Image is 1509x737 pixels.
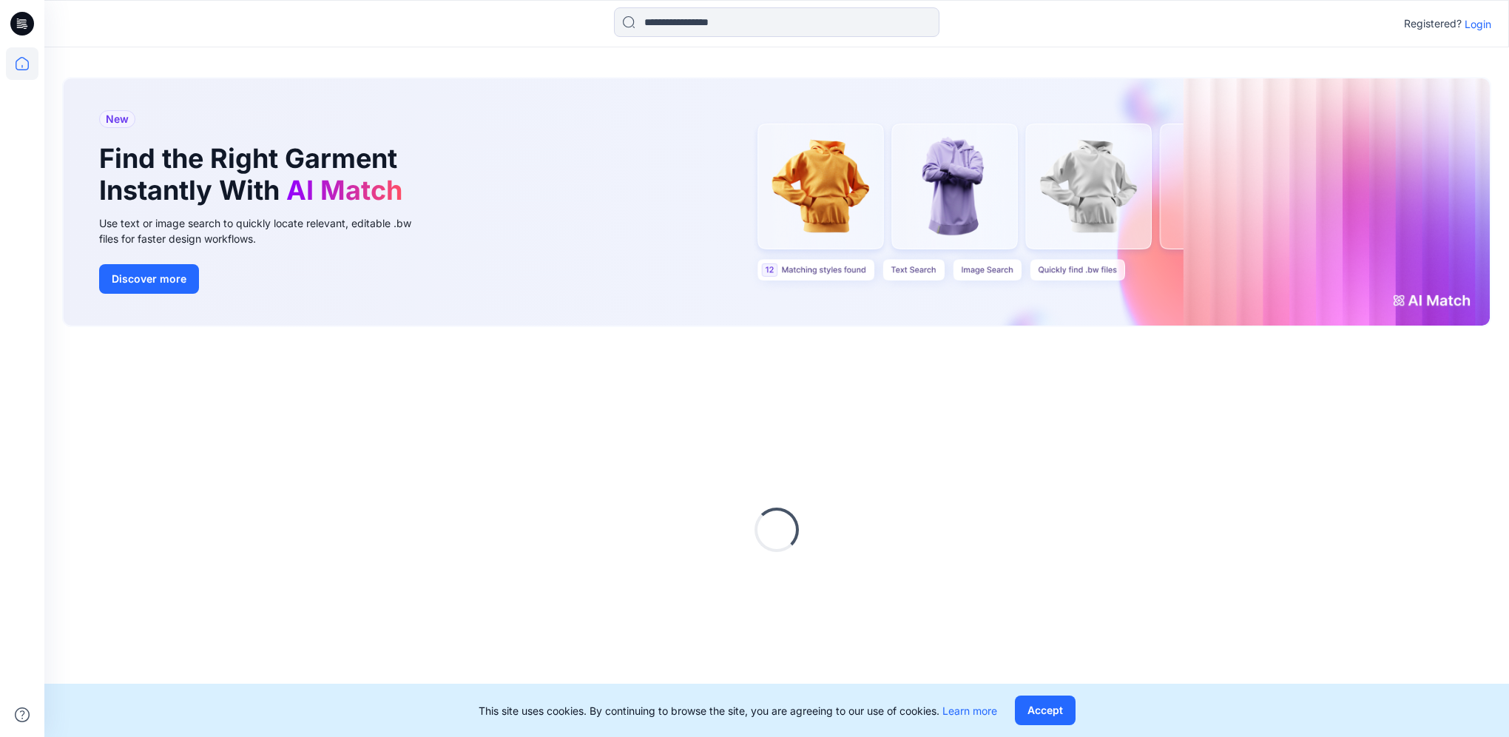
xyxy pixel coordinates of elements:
[99,264,199,294] button: Discover more
[99,143,410,206] h1: Find the Right Garment Instantly With
[1015,696,1076,725] button: Accept
[106,110,129,128] span: New
[479,703,997,719] p: This site uses cookies. By continuing to browse the site, you are agreeing to our use of cookies.
[1404,15,1462,33] p: Registered?
[942,704,997,717] a: Learn more
[99,215,432,246] div: Use text or image search to quickly locate relevant, editable .bw files for faster design workflows.
[286,174,402,206] span: AI Match
[1465,16,1491,32] p: Login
